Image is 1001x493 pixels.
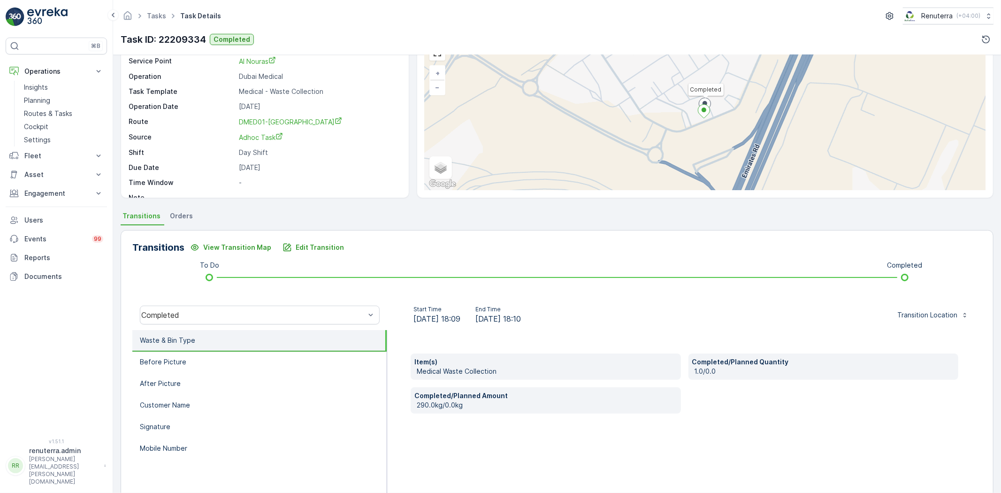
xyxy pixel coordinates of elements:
button: Transition Location [892,308,974,323]
img: logo [6,8,24,26]
a: Insights [20,81,107,94]
p: To Do [200,261,219,270]
p: [PERSON_NAME][EMAIL_ADDRESS][PERSON_NAME][DOMAIN_NAME] [29,455,99,485]
span: Orders [170,211,193,221]
button: Fleet [6,146,107,165]
p: Dubai Medical [239,72,399,81]
p: Time Window [129,178,235,187]
button: Edit Transition [277,240,350,255]
p: Transitions [132,240,184,254]
span: Task Details [178,11,223,21]
p: Users [24,216,103,225]
div: Completed [141,311,365,319]
img: Google [427,178,458,190]
p: ( +04:00 ) [956,12,980,20]
p: Operations [24,67,88,76]
p: After Picture [140,379,181,388]
p: Completed [887,261,922,270]
p: Operation Date [129,102,235,111]
img: Screenshot_2024-07-26_at_13.33.01.png [903,11,917,21]
button: Completed [210,34,254,45]
p: [DATE] [239,163,399,172]
p: Engagement [24,189,88,198]
p: Settings [24,135,51,145]
p: Completed [214,35,250,44]
p: Medical Waste Collection [417,367,677,376]
p: renuterra.admin [29,446,99,455]
p: Source [129,132,235,142]
span: Adhoc Task [239,133,283,141]
p: Planning [24,96,50,105]
a: Routes & Tasks [20,107,107,120]
button: View Transition Map [184,240,277,255]
img: logo_light-DOdMpM7g.png [27,8,68,26]
p: Completed/Planned Amount [414,391,677,401]
a: Open this area in Google Maps (opens a new window) [427,178,458,190]
p: [DATE] [239,102,399,111]
p: Operation [129,72,235,81]
a: Zoom In [430,66,444,80]
a: Adhoc Task [239,132,399,142]
span: [DATE] 18:10 [475,313,521,324]
p: Task ID: 22209334 [121,32,206,46]
p: Before Picture [140,357,186,367]
a: Homepage [122,14,133,22]
a: Users [6,211,107,230]
p: Customer Name [140,401,190,410]
p: Day Shift [239,148,399,157]
p: Due Date [129,163,235,172]
p: 1.0/0.0 [695,367,955,376]
a: Zoom Out [430,80,444,94]
button: RRrenuterra.admin[PERSON_NAME][EMAIL_ADDRESS][PERSON_NAME][DOMAIN_NAME] [6,446,107,485]
p: Transition Location [897,310,957,320]
p: Service Point [129,56,235,66]
button: Operations [6,62,107,81]
a: Tasks [147,12,166,20]
p: Shift [129,148,235,157]
button: Renuterra(+04:00) [903,8,993,24]
p: Insights [24,83,48,92]
a: Planning [20,94,107,107]
p: Cockpit [24,122,48,131]
a: Layers [430,157,451,178]
p: Routes & Tasks [24,109,72,118]
span: [DATE] 18:09 [413,313,460,324]
p: ⌘B [91,42,100,50]
span: − [435,83,440,91]
p: Note [129,193,235,202]
p: Start Time [413,306,460,313]
p: End Time [475,306,521,313]
p: 99 [94,235,101,243]
span: v 1.51.1 [6,439,107,444]
p: Waste & Bin Type [140,336,195,345]
a: Cockpit [20,120,107,133]
p: Fleet [24,151,88,161]
span: Transitions [122,211,160,221]
span: + [436,69,440,77]
p: Completed/Planned Quantity [692,357,955,367]
div: RR [8,458,23,473]
p: Route [129,117,235,127]
p: Item(s) [414,357,677,367]
p: - [239,193,399,202]
p: Events [24,234,86,244]
p: - [239,178,399,187]
p: Asset [24,170,88,179]
a: Documents [6,267,107,286]
span: DMED01-[GEOGRAPHIC_DATA] [239,118,342,126]
a: Events99 [6,230,107,248]
p: 290.0kg/0.0kg [417,401,677,410]
button: Asset [6,165,107,184]
p: View Transition Map [203,243,271,252]
a: DMED01-Khawaneej Yard [239,117,399,127]
a: Al Nouras [239,56,399,66]
p: Reports [24,253,103,262]
p: Task Template [129,87,235,96]
p: Medical - Waste Collection [239,87,399,96]
a: Reports [6,248,107,267]
a: Settings [20,133,107,146]
p: Edit Transition [296,243,344,252]
p: Renuterra [921,11,953,21]
p: Documents [24,272,103,281]
button: Engagement [6,184,107,203]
